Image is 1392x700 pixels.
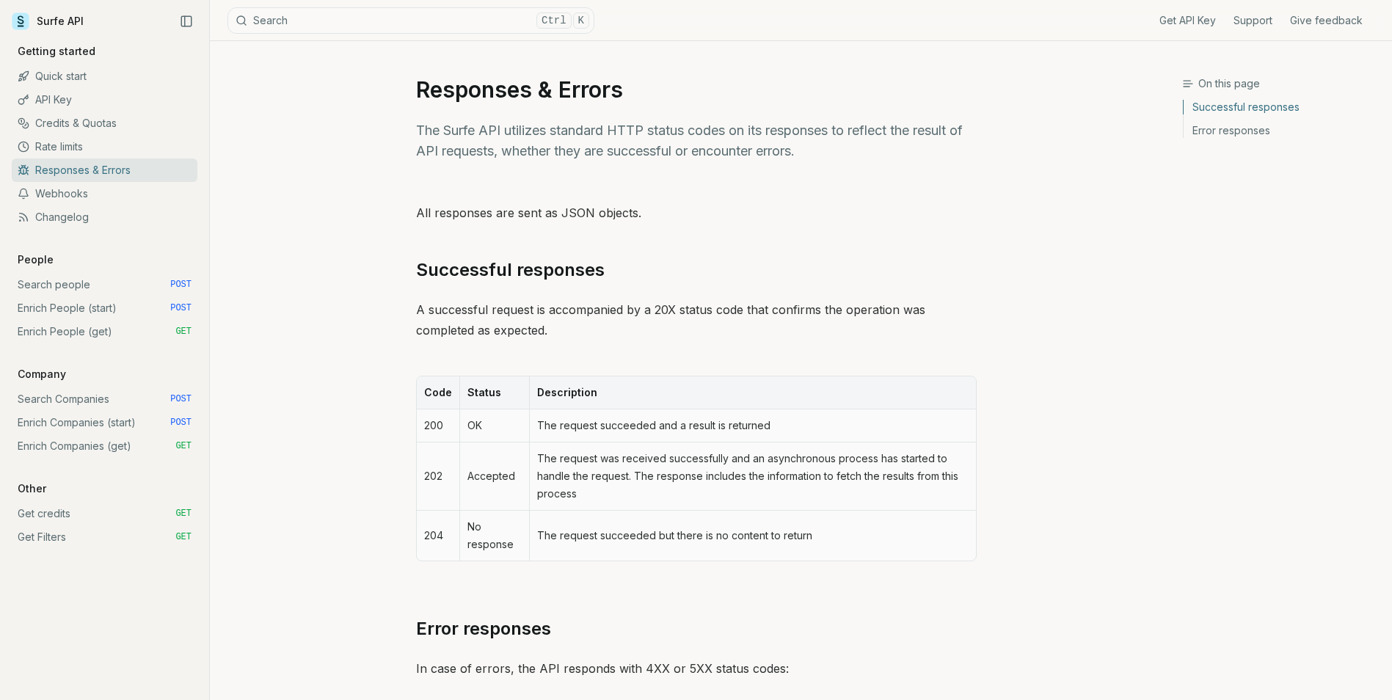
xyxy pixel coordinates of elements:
a: Get Filters GET [12,525,197,549]
kbd: K [573,12,589,29]
td: 204 [417,511,459,561]
a: Search people POST [12,273,197,296]
a: Support [1234,13,1272,28]
h3: On this page [1182,76,1380,91]
a: Responses & Errors [12,158,197,182]
p: Other [12,481,52,496]
a: Error responses [1184,119,1380,138]
th: Status [459,376,529,409]
p: A successful request is accompanied by a 20X status code that confirms the operation was complete... [416,299,977,340]
td: The request succeeded but there is no content to return [529,511,976,561]
a: Rate limits [12,135,197,158]
a: Give feedback [1290,13,1363,28]
a: Successful responses [416,258,605,282]
span: GET [175,531,192,543]
th: Description [529,376,976,409]
a: API Key [12,88,197,112]
a: Successful responses [1184,100,1380,119]
a: Enrich People (start) POST [12,296,197,320]
a: Error responses [416,617,551,641]
a: Enrich People (get) GET [12,320,197,343]
p: People [12,252,59,267]
td: No response [459,511,529,561]
kbd: Ctrl [536,12,572,29]
a: Webhooks [12,182,197,205]
td: The request was received successfully and an asynchronous process has started to handle the reque... [529,442,976,511]
td: 200 [417,409,459,442]
td: OK [459,409,529,442]
span: POST [170,393,192,405]
button: Collapse Sidebar [175,10,197,32]
span: GET [175,440,192,452]
button: SearchCtrlK [227,7,594,34]
td: 202 [417,442,459,511]
a: Get API Key [1159,13,1216,28]
p: Getting started [12,44,101,59]
a: Enrich Companies (start) POST [12,411,197,434]
p: Company [12,367,72,382]
p: In case of errors, the API responds with 4XX or 5XX status codes: [416,658,977,679]
a: Enrich Companies (get) GET [12,434,197,458]
h1: Responses & Errors [416,76,977,103]
a: Quick start [12,65,197,88]
p: The Surfe API utilizes standard HTTP status codes on its responses to reflect the result of API r... [416,120,977,161]
a: Get credits GET [12,502,197,525]
a: Surfe API [12,10,84,32]
a: Search Companies POST [12,387,197,411]
th: Code [417,376,459,409]
span: POST [170,302,192,314]
td: The request succeeded and a result is returned [529,409,976,442]
span: POST [170,417,192,429]
span: GET [175,508,192,519]
span: POST [170,279,192,291]
td: Accepted [459,442,529,511]
p: All responses are sent as JSON objects. [416,203,977,223]
span: GET [175,326,192,338]
a: Changelog [12,205,197,229]
a: Credits & Quotas [12,112,197,135]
